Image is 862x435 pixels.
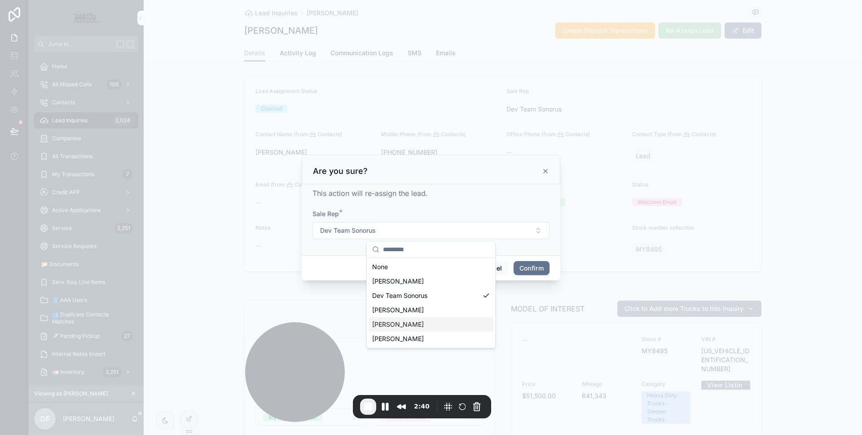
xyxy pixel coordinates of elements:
[312,189,428,198] span: This action will re-assign the lead.
[312,210,339,217] span: Sale Rep
[372,320,424,329] span: [PERSON_NAME]
[514,261,550,275] button: Confirm
[372,334,424,343] span: [PERSON_NAME]
[369,260,493,274] div: None
[372,291,427,300] span: Dev Team Sonorus
[320,226,376,235] span: Dev Team Sonorus
[367,258,495,348] div: Suggestions
[312,222,550,239] button: Select Button
[372,277,424,286] span: [PERSON_NAME]
[313,166,368,177] h3: Are you sure?
[372,306,424,315] span: [PERSON_NAME]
